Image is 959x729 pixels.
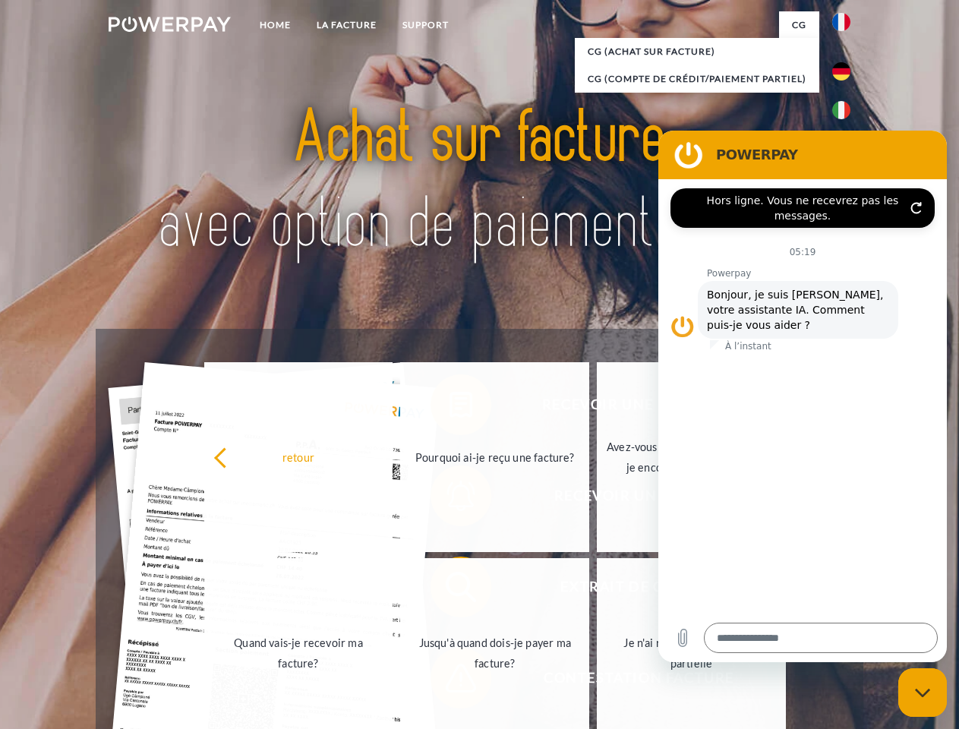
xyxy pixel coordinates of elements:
[898,668,947,717] iframe: Bouton de lancement de la fenêtre de messagerie, conversation en cours
[779,11,819,39] a: CG
[145,73,814,291] img: title-powerpay_fr.svg
[390,11,462,39] a: Support
[575,38,819,65] a: CG (achat sur facture)
[247,11,304,39] a: Home
[575,65,819,93] a: CG (Compte de crédit/paiement partiel)
[213,633,384,674] div: Quand vais-je recevoir ma facture?
[213,447,384,467] div: retour
[597,362,786,552] a: Avez-vous reçu mes paiements, ai-je encore un solde ouvert?
[832,13,850,31] img: fr
[606,633,777,674] div: Je n'ai reçu qu'une livraison partielle
[409,447,580,467] div: Pourquoi ai-je reçu une facture?
[606,437,777,478] div: Avez-vous reçu mes paiements, ai-je encore un solde ouvert?
[832,62,850,80] img: de
[832,101,850,119] img: it
[409,633,580,674] div: Jusqu'à quand dois-je payer ma facture?
[658,131,947,662] iframe: Fenêtre de messagerie
[109,17,231,32] img: logo-powerpay-white.svg
[304,11,390,39] a: LA FACTURE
